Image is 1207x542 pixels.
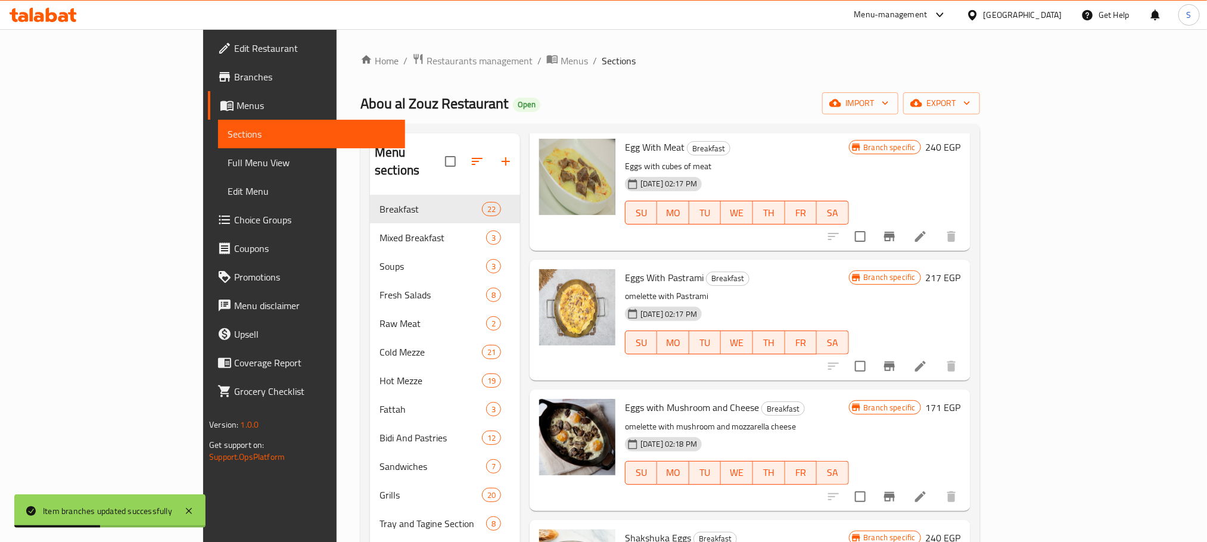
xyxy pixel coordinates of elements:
[817,201,849,225] button: SA
[875,222,904,251] button: Branch-specific-item
[822,92,898,114] button: import
[379,259,486,273] span: Soups
[657,201,689,225] button: MO
[758,464,780,481] span: TH
[537,54,542,68] li: /
[486,288,501,302] div: items
[706,272,749,286] div: Breakfast
[630,464,652,481] span: SU
[859,402,920,413] span: Branch specific
[486,230,501,245] div: items
[370,281,520,309] div: Fresh Salads8
[379,373,482,388] div: Hot Mezze
[625,461,657,485] button: SU
[753,331,785,354] button: TH
[602,54,636,68] span: Sections
[379,488,482,502] span: Grills
[636,178,702,189] span: [DATE] 02:17 PM
[657,331,689,354] button: MO
[854,8,928,22] div: Menu-management
[234,241,395,256] span: Coupons
[848,354,873,379] span: Select to update
[370,252,520,281] div: Soups3
[208,63,405,91] a: Branches
[593,54,597,68] li: /
[208,34,405,63] a: Edit Restaurant
[1187,8,1192,21] span: S
[848,224,873,249] span: Select to update
[379,345,482,359] div: Cold Mezze
[625,201,657,225] button: SU
[487,518,500,529] span: 8
[370,223,520,252] div: Mixed Breakfast3
[483,490,500,501] span: 20
[241,417,259,432] span: 1.0.0
[379,202,482,216] span: Breakfast
[539,139,615,215] img: Egg With Meat
[237,98,395,113] span: Menus
[785,331,817,354] button: FR
[208,234,405,263] a: Coupons
[208,348,405,377] a: Coverage Report
[379,431,482,445] span: Bidi And Pastries
[630,334,652,351] span: SU
[487,404,500,415] span: 3
[636,438,702,450] span: [DATE] 02:18 PM
[790,334,813,351] span: FR
[234,270,395,284] span: Promotions
[487,289,500,301] span: 8
[539,399,615,475] img: Eggs with Mushroom and Cheese
[625,289,848,304] p: omelette with Pastrami
[625,159,848,174] p: Eggs with cubes of meat
[859,272,920,283] span: Branch specific
[218,148,405,177] a: Full Menu View
[822,334,844,351] span: SA
[209,417,238,432] span: Version:
[208,377,405,406] a: Grocery Checklist
[859,142,920,153] span: Branch specific
[379,402,486,416] div: Fattah
[694,334,717,351] span: TU
[875,352,904,381] button: Branch-specific-item
[379,230,486,245] span: Mixed Breakfast
[984,8,1062,21] div: [GEOGRAPHIC_DATA]
[370,309,520,338] div: Raw Meat2
[379,316,486,331] span: Raw Meat
[513,98,540,112] div: Open
[539,269,615,345] img: Eggs With Pastrami
[370,338,520,366] div: Cold Mezze21
[379,459,486,474] span: Sandwiches
[438,149,463,174] span: Select all sections
[412,53,533,68] a: Restaurants management
[370,423,520,452] div: Bidi And Pastries12
[379,288,486,302] span: Fresh Salads
[218,177,405,205] a: Edit Menu
[228,184,395,198] span: Edit Menu
[234,384,395,398] span: Grocery Checklist
[491,147,520,176] button: Add section
[657,461,689,485] button: MO
[636,309,702,320] span: [DATE] 02:17 PM
[926,399,961,416] h6: 171 EGP
[694,204,717,222] span: TU
[903,92,980,114] button: export
[625,269,704,286] span: Eggs With Pastrami
[937,352,966,381] button: delete
[546,53,588,68] a: Menus
[482,373,501,388] div: items
[208,91,405,120] a: Menus
[483,347,500,358] span: 21
[209,437,264,453] span: Get support on:
[234,41,395,55] span: Edit Restaurant
[370,509,520,538] div: Tray and Tagine Section8
[482,202,501,216] div: items
[822,464,844,481] span: SA
[913,96,970,111] span: export
[662,204,685,222] span: MO
[707,272,749,285] span: Breakfast
[370,366,520,395] div: Hot Mezze19
[228,127,395,141] span: Sections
